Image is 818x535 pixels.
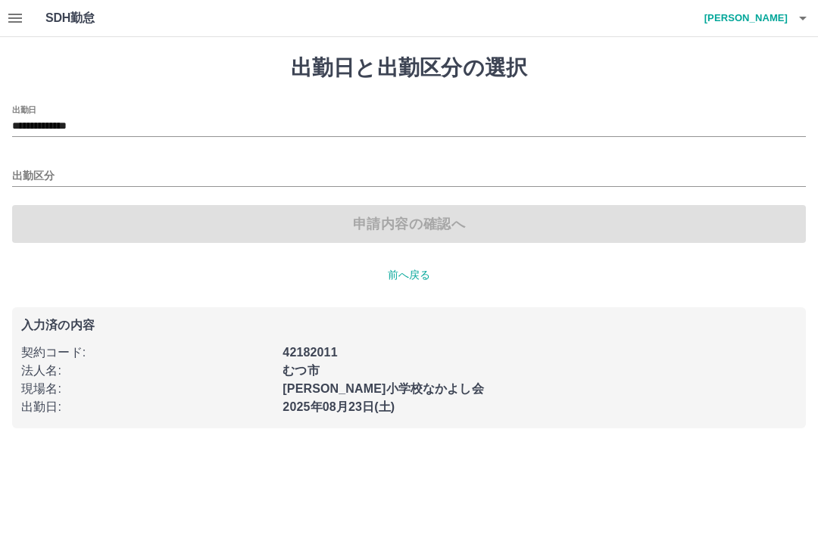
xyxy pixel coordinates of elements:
p: 入力済の内容 [21,319,797,331]
label: 出勤日 [12,104,36,115]
p: 出勤日 : [21,398,273,416]
p: 前へ戻る [12,267,806,283]
p: 法人名 : [21,362,273,380]
b: 2025年08月23日(土) [283,400,395,413]
p: 現場名 : [21,380,273,398]
h1: 出勤日と出勤区分の選択 [12,55,806,81]
p: 契約コード : [21,344,273,362]
b: 42182011 [283,346,337,359]
b: むつ市 [283,364,319,377]
b: [PERSON_NAME]小学校なかよし会 [283,382,483,395]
